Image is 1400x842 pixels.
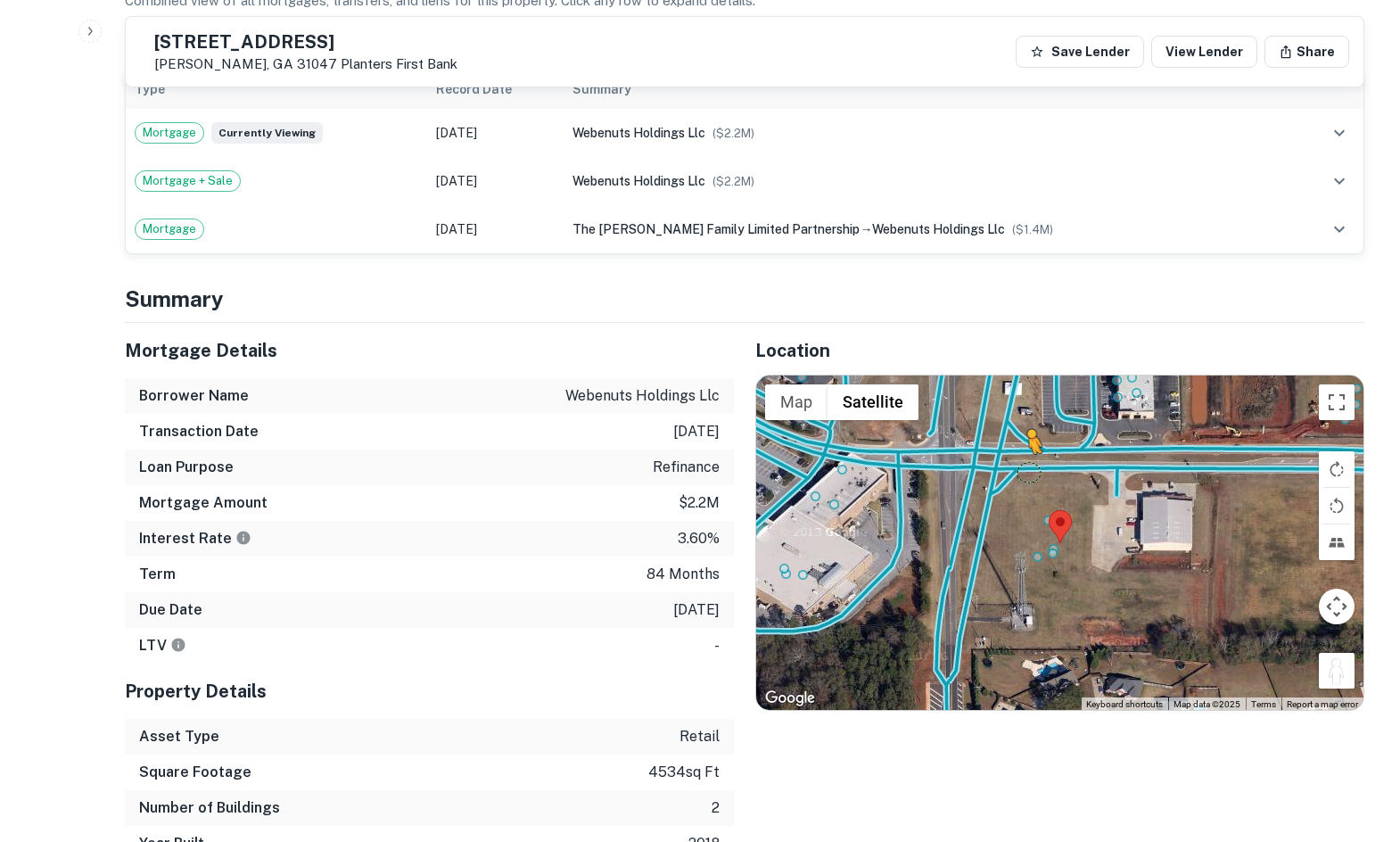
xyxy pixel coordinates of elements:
[1319,589,1355,624] button: Map camera controls
[139,726,219,747] h6: Asset Type
[136,220,203,238] span: Mortgage
[678,528,720,549] p: 3.60%
[828,384,918,420] button: Show satellite imagery
[712,175,754,188] span: ($ 2.2M )
[125,337,734,364] h5: Mortgage Details
[126,70,427,109] th: Type
[139,797,280,819] h6: Number of Buildings
[1319,451,1355,487] button: Rotate map clockwise
[139,528,251,549] h6: Interest Rate
[1086,698,1163,711] button: Keyboard shortcuts
[125,283,1364,315] h4: Summary
[1319,653,1355,689] button: Drag Pegman onto the map to open Street View
[1174,699,1240,709] span: Map data ©2025
[1324,118,1355,148] button: expand row
[154,33,457,51] h5: [STREET_ADDRESS]
[136,124,203,142] span: Mortgage
[139,421,259,442] h6: Transaction Date
[1324,214,1355,244] button: expand row
[1319,384,1355,420] button: Toggle fullscreen view
[139,762,251,783] h6: Square Footage
[1251,699,1276,709] a: Terms (opens in new tab)
[427,157,564,205] td: [DATE]
[139,385,249,407] h6: Borrower Name
[1264,36,1349,68] button: Share
[572,126,705,140] span: webenuts holdings llc
[572,174,705,188] span: webenuts holdings llc
[211,122,323,144] span: Currently viewing
[714,635,720,656] p: -
[341,56,457,71] a: Planters First Bank
[1151,36,1257,68] a: View Lender
[170,637,186,653] svg: LTVs displayed on the website are for informational purposes only and may be reported incorrectly...
[572,222,860,236] span: the [PERSON_NAME] family limited partnership
[1311,699,1400,785] iframe: Chat Widget
[1016,36,1144,68] button: Save Lender
[1012,223,1053,236] span: ($ 1.4M )
[761,687,819,710] a: Open this area in Google Maps (opens a new window)
[673,421,720,442] p: [DATE]
[872,222,1005,236] span: webenuts holdings llc
[1324,166,1355,196] button: expand row
[427,70,564,109] th: Record Date
[139,599,202,621] h6: Due Date
[139,564,176,585] h6: Term
[139,492,268,514] h6: Mortgage Amount
[679,726,720,747] p: retail
[712,797,720,819] p: 2
[673,599,720,621] p: [DATE]
[125,678,734,705] h5: Property Details
[235,530,251,546] svg: The interest rates displayed on the website are for informational purposes only and may be report...
[653,457,720,478] p: refinance
[648,762,720,783] p: 4534 sq ft
[761,687,819,710] img: Google
[139,635,186,656] h6: LTV
[1319,488,1355,524] button: Rotate map counterclockwise
[755,337,1364,364] h5: Location
[1287,699,1358,709] a: Report a map error
[712,127,754,140] span: ($ 2.2M )
[572,219,1284,239] div: →
[564,70,1293,109] th: Summary
[565,385,720,407] p: webenuts holdings llc
[427,109,564,157] td: [DATE]
[154,56,457,72] p: [PERSON_NAME], GA 31047
[646,564,720,585] p: 84 months
[765,384,828,420] button: Show street map
[427,205,564,253] td: [DATE]
[679,492,720,514] p: $2.2m
[139,457,234,478] h6: Loan Purpose
[136,172,240,190] span: Mortgage + Sale
[1319,524,1355,560] button: Tilt map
